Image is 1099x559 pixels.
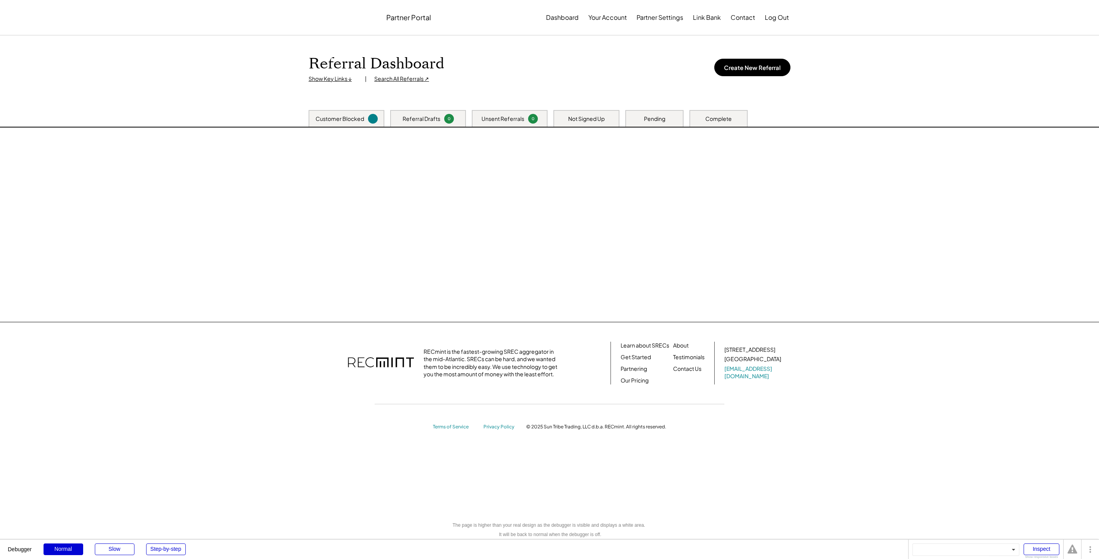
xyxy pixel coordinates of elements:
[705,115,732,123] div: Complete
[445,116,453,122] div: 0
[1024,543,1059,555] div: Inspect
[693,10,721,25] button: Link Bank
[673,342,689,349] a: About
[621,342,669,349] a: Learn about SRECs
[673,365,701,373] a: Contact Us
[546,10,579,25] button: Dashboard
[621,377,649,384] a: Our Pricing
[348,349,414,377] img: recmint-logotype%403x.png
[433,424,476,430] a: Terms of Service
[714,59,790,76] button: Create New Referral
[724,346,775,354] div: [STREET_ADDRESS]
[765,10,789,25] button: Log Out
[424,348,562,378] div: RECmint is the fastest-growing SREC aggregator in the mid-Atlantic. SRECs can be hard, and we wan...
[1024,556,1059,559] div: Show responsive boxes
[644,115,665,123] div: Pending
[483,424,518,430] a: Privacy Policy
[529,116,537,122] div: 0
[386,13,431,22] div: Partner Portal
[621,365,647,373] a: Partnering
[526,424,666,430] div: © 2025 Sun Tribe Trading, LLC d.b.a. RECmint. All rights reserved.
[481,115,524,123] div: Unsent Referrals
[8,540,32,552] div: Debugger
[588,10,627,25] button: Your Account
[309,75,357,83] div: Show Key Links ↓
[365,75,366,83] div: |
[621,353,651,361] a: Get Started
[673,353,705,361] a: Testimonials
[95,543,134,555] div: Slow
[309,55,444,73] h1: Referral Dashboard
[316,115,364,123] div: Customer Blocked
[374,75,429,83] div: Search All Referrals ↗
[403,115,440,123] div: Referral Drafts
[146,543,186,555] div: Step-by-step
[731,10,755,25] button: Contact
[568,115,605,123] div: Not Signed Up
[310,4,375,31] img: yH5BAEAAAAALAAAAAABAAEAAAIBRAA7
[724,365,783,380] a: [EMAIL_ADDRESS][DOMAIN_NAME]
[724,355,781,363] div: [GEOGRAPHIC_DATA]
[44,543,83,555] div: Normal
[637,10,683,25] button: Partner Settings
